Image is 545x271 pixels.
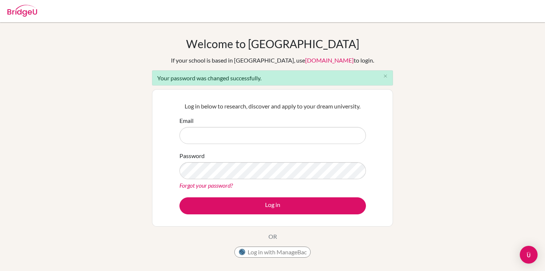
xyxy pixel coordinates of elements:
div: Your password was changed successfully. [152,70,393,86]
button: Close [378,71,393,82]
div: If your school is based in [GEOGRAPHIC_DATA], use to login. [171,56,374,65]
h1: Welcome to [GEOGRAPHIC_DATA] [186,37,359,50]
a: [DOMAIN_NAME] [305,57,354,64]
div: Open Intercom Messenger [520,246,538,264]
button: Log in [179,197,366,214]
label: Email [179,116,194,125]
img: Bridge-U [7,5,37,17]
a: Forgot your password? [179,182,233,189]
i: close [383,73,388,79]
label: Password [179,151,205,160]
p: OR [268,232,277,241]
p: Log in below to research, discover and apply to your dream university. [179,102,366,111]
button: Log in with ManageBac [234,247,311,258]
